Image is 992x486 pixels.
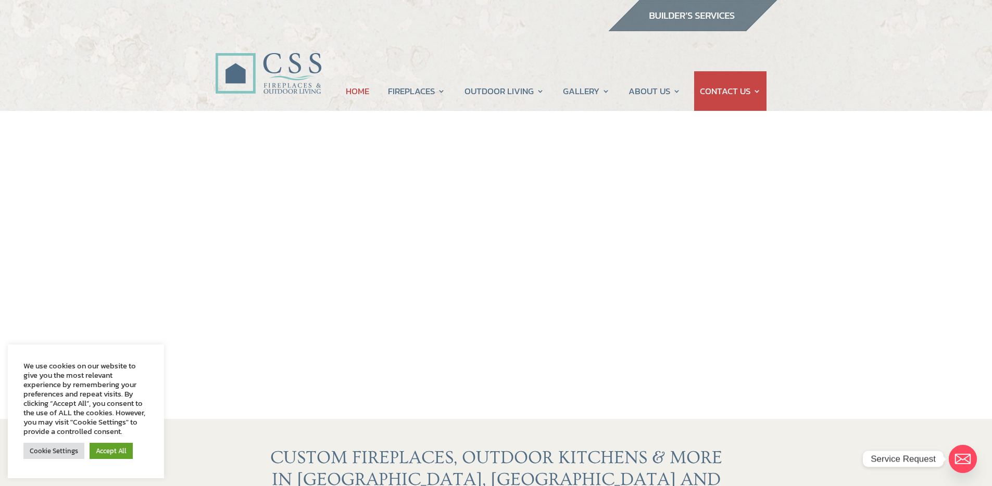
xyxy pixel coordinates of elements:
a: Accept All [90,443,133,459]
a: Cookie Settings [23,443,84,459]
img: CSS Fireplaces & Outdoor Living (Formerly Construction Solutions & Supply)- Jacksonville Ormond B... [215,24,321,99]
div: We use cookies on our website to give you the most relevant experience by remembering your prefer... [23,361,148,436]
a: HOME [346,71,369,111]
a: FIREPLACES [388,71,445,111]
a: Email [949,445,977,473]
a: ABOUT US [629,71,681,111]
a: OUTDOOR LIVING [464,71,544,111]
a: CONTACT US [700,71,761,111]
a: GALLERY [563,71,610,111]
a: builder services construction supply [608,21,777,35]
